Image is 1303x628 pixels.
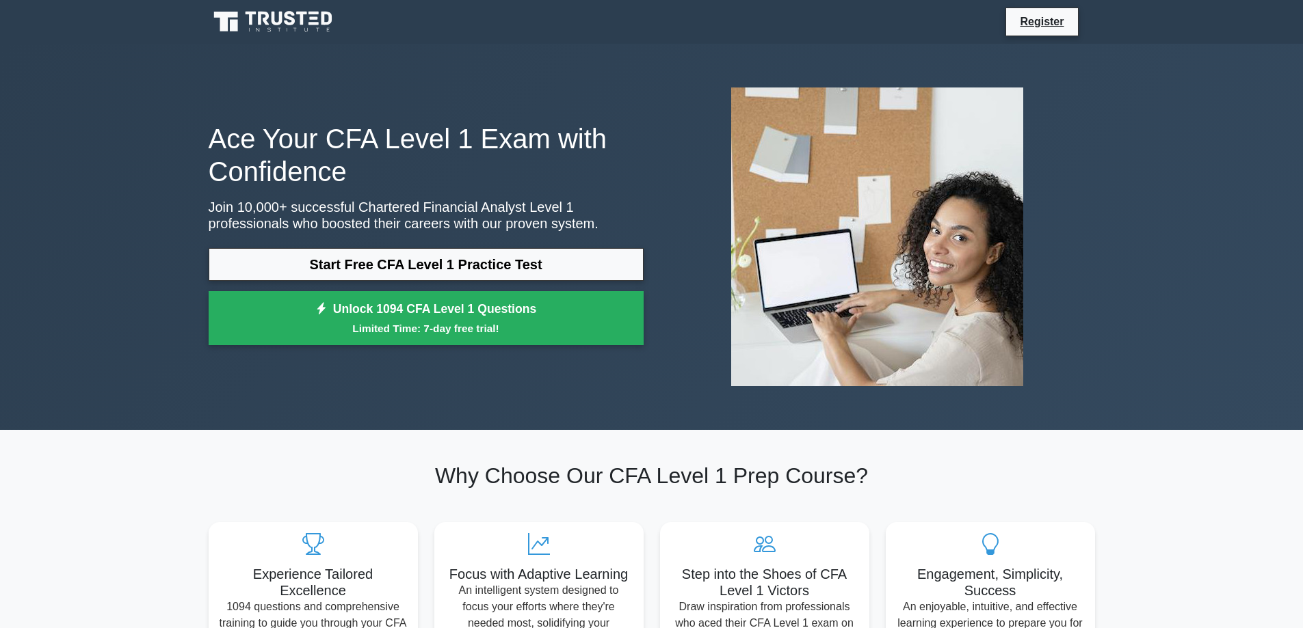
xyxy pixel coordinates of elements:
[209,463,1095,489] h2: Why Choose Our CFA Level 1 Prep Course?
[209,248,644,281] a: Start Free CFA Level 1 Practice Test
[209,199,644,232] p: Join 10,000+ successful Chartered Financial Analyst Level 1 professionals who boosted their caree...
[1012,13,1072,30] a: Register
[226,320,627,336] small: Limited Time: 7-day free trial!
[897,566,1084,599] h5: Engagement, Simplicity, Success
[220,566,407,599] h5: Experience Tailored Excellence
[671,566,858,599] h5: Step into the Shoes of CFA Level 1 Victors
[209,122,644,188] h1: Ace Your CFA Level 1 Exam with Confidence
[445,566,633,582] h5: Focus with Adaptive Learning
[209,291,644,346] a: Unlock 1094 CFA Level 1 QuestionsLimited Time: 7-day free trial!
